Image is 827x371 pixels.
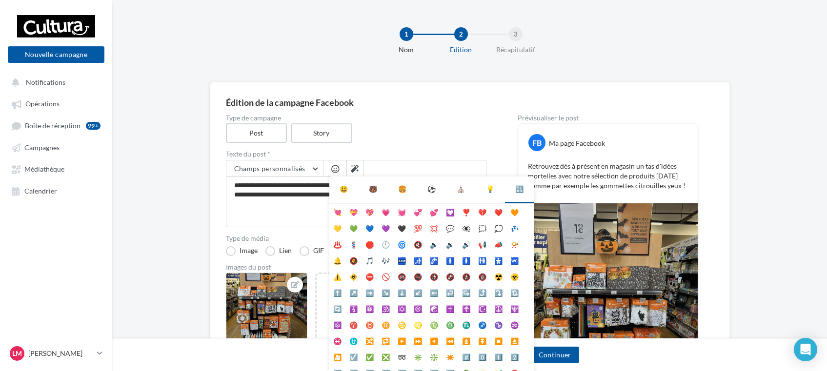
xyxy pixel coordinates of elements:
li: 🔄 [329,300,345,316]
li: 💞 [410,204,426,220]
li: ☢️ [490,268,506,284]
li: 👁️‍🗨️ [458,220,474,236]
li: ♍ [426,316,442,332]
li: 🎶 [378,252,394,268]
li: ♐ [474,316,490,332]
li: 🚼 [490,252,506,268]
p: [PERSON_NAME] [28,349,93,358]
li: 📢 [474,236,490,252]
li: 💬 [442,220,458,236]
span: Campagnes [24,143,60,152]
li: ↪️ [458,284,474,300]
li: ♊ [378,316,394,332]
span: Opérations [25,100,60,108]
li: ☮️ [490,300,506,316]
span: Calendrier [24,187,57,195]
li: 🚸 [345,268,362,284]
div: 3 [509,27,523,41]
li: 💙 [362,220,378,236]
li: ⬇️ [394,284,410,300]
div: ⛪ [457,184,465,194]
li: ⏹️ [490,332,506,349]
li: 🌀 [394,236,410,252]
li: ➿ [394,349,410,365]
li: 🔉 [442,236,458,252]
li: 🏧 [394,252,410,268]
li: 🚭 [410,268,426,284]
li: ♌ [410,316,426,332]
li: ☣️ [506,268,523,284]
li: 💛 [329,220,345,236]
div: Images du post [226,264,486,271]
li: 💕 [426,204,442,220]
li: 💤 [506,220,523,236]
li: 🎵 [362,252,378,268]
li: ❎ [378,349,394,365]
li: 🔈 [426,236,442,252]
li: 💚 [345,220,362,236]
label: Story [291,123,352,143]
li: ✴️ [442,349,458,365]
a: Opérations [6,95,106,112]
li: ♒ [506,316,523,332]
a: Boîte de réception99+ [6,117,106,135]
div: 🔣 [515,184,524,194]
li: ↗️ [345,284,362,300]
li: ☑️ [345,349,362,365]
li: 🔇 [410,236,426,252]
li: ❤️ [490,204,506,220]
li: 💈 [345,236,362,252]
li: ⏫ [458,332,474,349]
div: Nom [375,45,438,55]
div: 🐻 [369,184,377,194]
li: ♏ [458,316,474,332]
label: Lien [265,246,292,256]
li: 🔃 [506,284,523,300]
li: 🕎 [506,300,523,316]
div: 99+ [86,122,101,130]
span: LM [12,349,22,358]
span: Médiathèque [24,165,64,174]
div: 😃 [340,184,348,194]
li: 💓 [394,204,410,220]
li: ☦️ [458,300,474,316]
div: FB [528,134,545,151]
li: 2️⃣ [506,349,523,365]
li: ⏪ [442,332,458,349]
li: ❣️ [458,204,474,220]
li: ⬆️ [329,284,345,300]
li: ♨️ [329,236,345,252]
li: 💔 [474,204,490,220]
li: ☸️ [410,300,426,316]
label: GIF [300,246,324,256]
li: 🛐 [345,300,362,316]
button: Notifications [6,73,102,91]
li: ♓ [329,332,345,349]
button: Continuer [531,347,579,363]
li: ⤴️ [474,284,490,300]
li: 🚾 [506,252,523,268]
li: ⬅️ [426,284,442,300]
button: Nouvelle campagne [8,46,104,63]
div: Ma page Facebook [549,138,605,148]
li: 🧡 [506,204,523,220]
li: ⏬ [474,332,490,349]
li: 💢 [426,220,442,236]
li: 🚫 [378,268,394,284]
li: ✡️ [394,300,410,316]
li: ♑ [490,316,506,332]
li: ⛎ [345,332,362,349]
li: ♉ [362,316,378,332]
li: 💗 [378,204,394,220]
div: Prévisualiser le post [518,115,698,121]
a: LM [PERSON_NAME] [8,344,104,363]
li: ❇️ [426,349,442,365]
li: ♋ [394,316,410,332]
li: 🔀 [362,332,378,349]
li: 🛑 [362,236,378,252]
div: 🍔 [398,184,406,194]
label: Texte du post * [226,151,486,157]
div: Récapitulatif [484,45,547,55]
div: Édition de la campagne Facebook [226,98,714,107]
li: ⏩ [410,332,426,349]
